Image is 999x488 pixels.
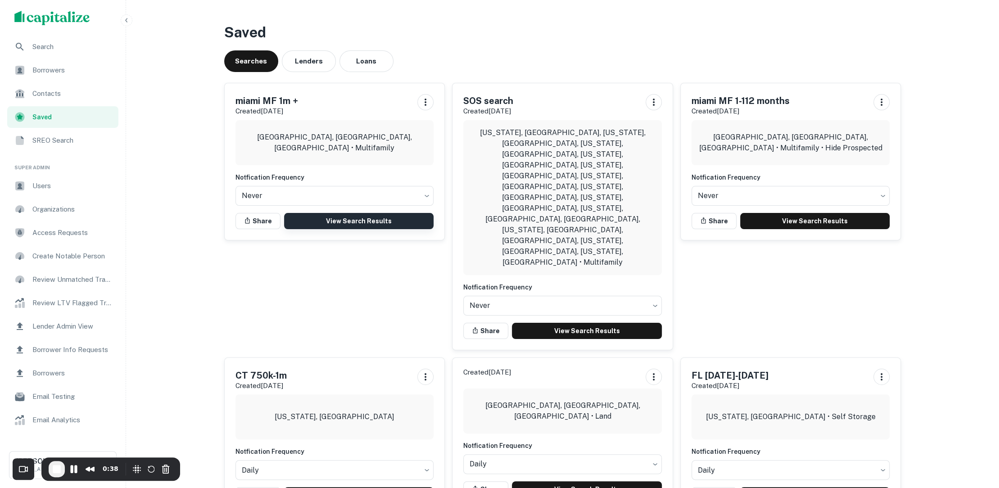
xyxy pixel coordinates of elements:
[463,293,662,318] div: Without label
[692,213,737,229] button: Share
[235,457,434,483] div: Without label
[463,323,508,339] button: Share
[7,36,118,58] a: Search
[463,441,662,451] h6: Notfication Frequency
[339,50,393,72] button: Loans
[7,83,118,104] a: Contacts
[235,94,298,108] h5: miami MF 1m +
[235,183,434,208] div: Without label
[7,199,118,220] a: Organizations
[32,251,113,262] span: Create Notable Person
[470,400,655,422] p: [GEOGRAPHIC_DATA], [GEOGRAPHIC_DATA], [GEOGRAPHIC_DATA] • Land
[9,451,117,479] button: [PERSON_NAME][EMAIL_ADDRESS][DOMAIN_NAME]
[235,106,298,117] p: Created [DATE]
[692,380,768,391] p: Created [DATE]
[463,452,662,477] div: Without label
[7,386,118,407] a: Email Testing
[740,213,890,229] a: View Search Results
[692,172,890,182] h6: Notfication Frequency
[7,59,118,81] a: Borrowers
[224,22,901,43] h3: Saved
[32,204,113,215] span: Organizations
[32,368,113,379] span: Borrowers
[470,127,655,268] p: [US_STATE], [GEOGRAPHIC_DATA], [US_STATE], [GEOGRAPHIC_DATA], [US_STATE], [GEOGRAPHIC_DATA], [US_...
[512,323,662,339] a: View Search Results
[7,130,118,151] a: SREO Search
[32,112,113,122] span: Saved
[7,153,118,175] li: Super Admin
[7,362,118,384] a: Borrowers
[463,282,662,292] h6: Notfication Frequency
[32,65,113,76] span: Borrowers
[32,135,113,146] span: SREO Search
[32,274,113,285] span: Review Unmatched Transactions
[706,411,876,422] p: [US_STATE], [GEOGRAPHIC_DATA] • Self Storage
[235,380,287,391] p: Created [DATE]
[32,181,113,191] span: Users
[235,213,280,229] button: Share
[463,94,513,108] h5: SOS search
[275,411,394,422] p: [US_STATE], [GEOGRAPHIC_DATA]
[32,227,113,238] span: Access Requests
[7,292,118,314] a: Review LTV Flagged Transactions
[7,175,118,197] a: Users
[692,457,890,483] div: Without label
[282,50,336,72] button: Lenders
[235,172,434,182] h6: Notfication Frequency
[692,106,790,117] p: Created [DATE]
[954,387,999,430] iframe: Chat Widget
[7,106,118,128] a: Saved
[463,367,511,378] p: Created [DATE]
[14,11,90,25] img: capitalize-logo.png
[235,369,287,382] h5: CT 750k-1m
[243,132,427,154] p: [GEOGRAPHIC_DATA], [GEOGRAPHIC_DATA], [GEOGRAPHIC_DATA] • Multifamily
[699,132,883,154] p: [GEOGRAPHIC_DATA], [GEOGRAPHIC_DATA], [GEOGRAPHIC_DATA] • Multifamily • Hide Prospected
[32,321,113,332] span: Lender Admin View
[692,447,890,456] h6: Notfication Frequency
[32,41,113,52] span: Search
[284,213,434,229] a: View Search Results
[692,183,890,208] div: Without label
[235,447,434,456] h6: Notfication Frequency
[7,245,118,267] a: Create Notable Person
[7,339,118,361] a: Borrower Info Requests
[32,415,113,425] span: Email Analytics
[7,269,118,290] a: Review Unmatched Transactions
[32,391,113,402] span: Email Testing
[32,298,113,308] span: Review LTV Flagged Transactions
[7,222,118,244] a: Access Requests
[692,94,790,108] h5: miami MF 1-112 months
[224,50,278,72] button: Searches
[7,409,118,431] a: Email Analytics
[463,106,513,117] p: Created [DATE]
[7,316,118,337] a: Lender Admin View
[32,88,113,99] span: Contacts
[692,369,768,382] h5: FL [DATE]-[DATE]
[32,344,113,355] span: Borrower Info Requests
